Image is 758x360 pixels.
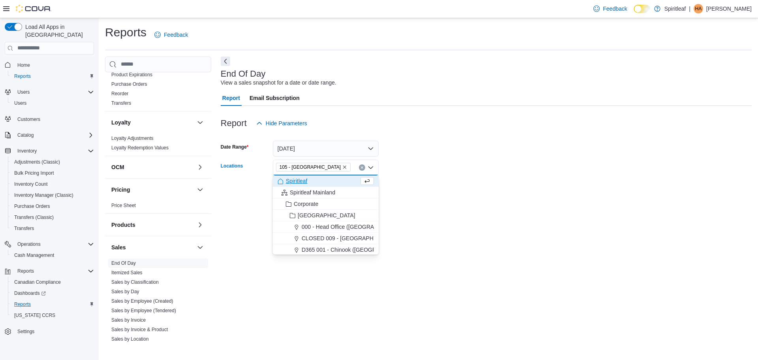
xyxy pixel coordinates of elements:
span: Spiritleaf [286,177,307,185]
span: Price Sheet [111,202,136,209]
a: Transfers [11,224,37,233]
button: Transfers (Classic) [8,212,97,223]
button: Spiritleaf Mainland [273,187,379,198]
a: Sales by Location [111,336,149,342]
span: Washington CCRS [11,311,94,320]
span: Customers [14,114,94,124]
div: Holly A [694,4,703,13]
span: Transfers [14,225,34,232]
button: 000 - Head Office ([GEOGRAPHIC_DATA]) [273,221,379,233]
span: Customers [17,116,40,123]
span: Corporate [294,200,318,208]
button: Inventory Manager (Classic) [8,190,97,201]
div: Loyalty [105,134,211,156]
span: Product Expirations [111,72,152,78]
span: Cash Management [14,252,54,258]
a: Dashboards [8,288,97,299]
div: Pricing [105,201,211,213]
button: Sales [111,243,194,251]
button: OCM [195,162,205,172]
h3: OCM [111,163,124,171]
a: Price Sheet [111,203,136,208]
span: Reports [11,300,94,309]
button: Customers [2,113,97,125]
button: Spiritleaf [273,175,379,187]
span: Inventory [14,146,94,156]
button: Operations [14,239,44,249]
input: Dark Mode [634,5,650,13]
span: D365 001 - Chinook ([GEOGRAPHIC_DATA]) [302,246,413,254]
a: Reorder [111,91,128,96]
span: Report [222,90,240,106]
button: Inventory [2,145,97,156]
span: Inventory [17,148,37,154]
button: Next [221,57,230,66]
span: HA [695,4,702,13]
button: OCM [111,163,194,171]
span: Settings [14,326,94,336]
button: Pricing [111,186,194,194]
button: Reports [8,71,97,82]
span: Spiritleaf Mainland [290,188,335,196]
span: Reports [17,268,34,274]
button: D365 001 - Chinook ([GEOGRAPHIC_DATA]) [273,244,379,256]
h3: Loyalty [111,119,131,126]
a: Purchase Orders [11,202,53,211]
a: Home [14,60,33,70]
span: Loyalty Redemption Values [111,145,169,151]
span: Canadian Compliance [14,279,61,285]
div: View a sales snapshot for a date or date range. [221,79,336,87]
span: Transfers (Classic) [14,214,54,221]
a: Sales by Employee (Created) [111,298,173,304]
a: [US_STATE] CCRS [11,311,58,320]
a: Canadian Compliance [11,277,64,287]
button: Remove 105 - West Kelowna from selection in this group [342,165,347,170]
a: Users [11,98,30,108]
a: Dashboards [11,288,49,298]
button: Reports [2,266,97,277]
button: Bulk Pricing Import [8,168,97,179]
span: Reports [11,72,94,81]
span: Catalog [14,130,94,140]
button: Corporate [273,198,379,210]
span: Dashboards [11,288,94,298]
span: Inventory Count [11,179,94,189]
a: Transfers [111,100,131,106]
button: Reports [8,299,97,310]
button: Products [195,220,205,230]
button: Pricing [195,185,205,194]
a: Itemized Sales [111,270,143,275]
span: Dashboards [14,290,46,296]
h3: Products [111,221,135,229]
a: Feedback [151,27,191,43]
a: Inventory Count [11,179,51,189]
span: 105 - [GEOGRAPHIC_DATA] [280,163,341,171]
button: Loyalty [111,119,194,126]
span: Home [17,62,30,68]
a: Loyalty Adjustments [111,136,154,141]
span: Operations [14,239,94,249]
span: Bulk Pricing Import [14,170,54,176]
button: [US_STATE] CCRS [8,310,97,321]
span: Load All Apps in [GEOGRAPHIC_DATA] [22,23,94,39]
span: Inventory Manager (Classic) [14,192,73,198]
a: Transfers (Classic) [11,213,57,222]
a: Sales by Classification [111,279,159,285]
span: Adjustments (Classic) [11,157,94,167]
a: Sales by Employee (Tendered) [111,308,176,313]
span: [US_STATE] CCRS [14,312,55,319]
span: Catalog [17,132,34,138]
button: Clear input [359,164,365,171]
button: Inventory Count [8,179,97,190]
span: 105 - West Kelowna [276,163,351,172]
p: Spiritleaf [664,4,686,13]
span: Canadian Compliance [11,277,94,287]
span: Users [17,89,30,95]
a: Loyalty Redemption Values [111,145,169,151]
button: Reports [14,266,37,276]
a: Product Expirations [111,72,152,77]
a: Purchase Orders [111,81,147,87]
span: 000 - Head Office ([GEOGRAPHIC_DATA]) [302,223,407,231]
